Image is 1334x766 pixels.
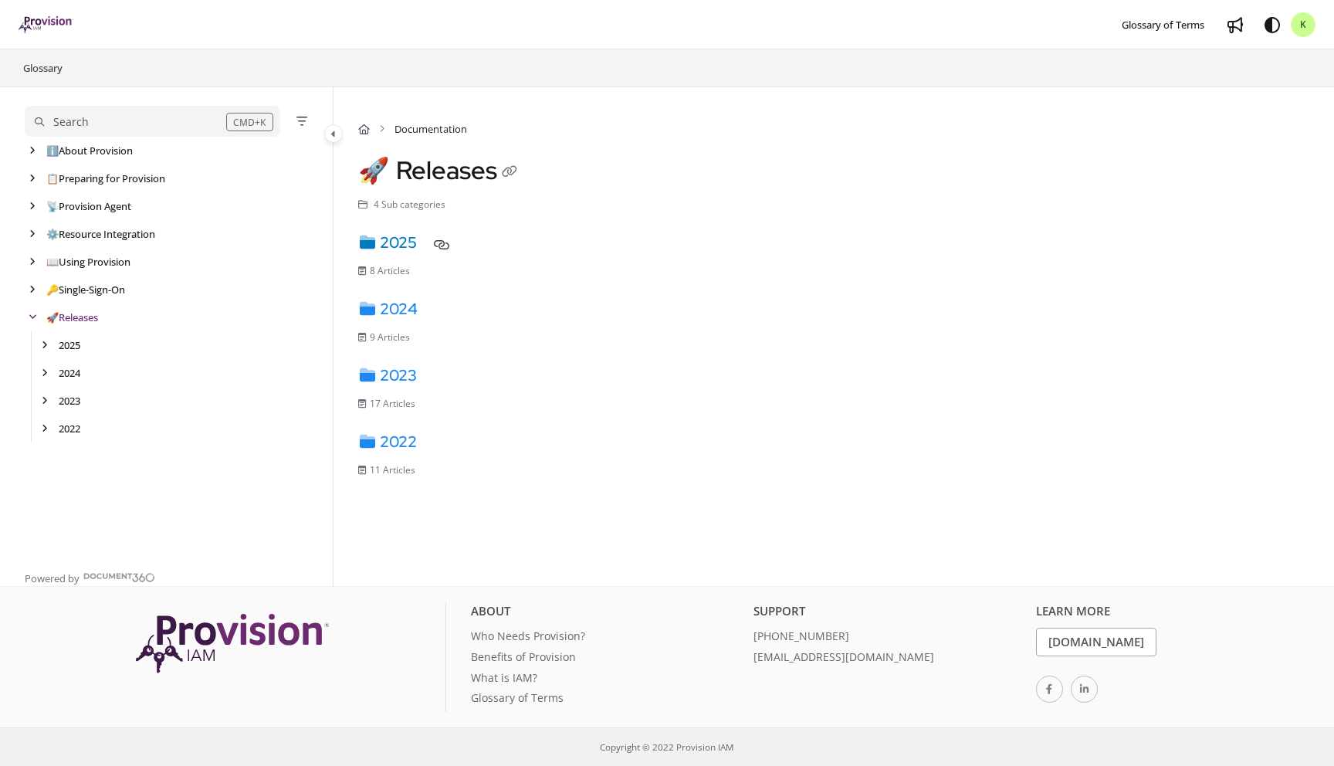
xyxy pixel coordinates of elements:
a: Resource Integration [46,226,155,242]
div: arrow [25,255,40,269]
a: Glossary [22,59,64,77]
button: Theme options [1260,12,1285,37]
div: Search [53,114,89,130]
div: arrow [25,199,40,214]
button: Filter [293,112,311,130]
button: Copy link of 2025 [429,232,454,257]
span: 📡 [46,199,59,213]
span: Glossary of Terms [1122,18,1204,32]
li: 9 Articles [358,330,422,344]
a: [DOMAIN_NAME] [1036,628,1156,656]
div: About [471,602,742,628]
a: Project logo [19,16,73,34]
div: arrow [25,227,40,242]
a: [EMAIL_ADDRESS][DOMAIN_NAME] [753,649,1024,669]
div: arrow [37,422,52,436]
button: K [1291,12,1315,37]
a: Whats new [1223,12,1248,37]
li: 17 Articles [358,397,427,411]
button: Copy link of Releases [497,161,522,185]
div: arrow [25,171,40,186]
li: 11 Articles [358,463,427,477]
div: arrow [25,310,40,325]
a: Provision Agent [46,198,131,214]
a: What is IAM? [471,669,742,690]
span: 📋 [46,171,59,185]
span: ℹ️ [46,144,59,158]
a: Glossary of Terms [471,690,742,710]
a: 2024 [358,299,418,319]
span: 🚀 [46,310,59,324]
a: 2025 [59,337,80,353]
a: Single-Sign-On [46,282,125,297]
a: Preparing for Provision [46,171,165,186]
a: Home [358,121,370,137]
div: arrow [37,394,52,408]
div: Support [753,602,1024,628]
li: 4 Sub categories [358,198,445,212]
span: 🔑 [46,283,59,297]
a: [PHONE_NUMBER] [753,628,1024,649]
div: arrow [25,144,40,158]
a: 2025 [358,232,417,253]
div: Learn More [1036,602,1307,628]
a: 2023 [358,365,417,385]
a: About Provision [46,143,133,158]
span: K [1300,18,1307,32]
a: Benefits of Provision [471,649,742,669]
a: 2022 [358,432,417,452]
img: brand logo [19,16,73,33]
a: 2022 [59,421,80,436]
a: Releases [46,310,98,325]
a: Powered by Document360 - opens in a new tab [25,568,155,586]
span: Documentation [394,121,467,137]
button: Search [25,106,280,137]
h1: Releases [358,155,522,185]
button: Category toggle [324,124,343,143]
span: Powered by [25,571,80,586]
span: 📖 [46,255,59,269]
a: Using Provision [46,254,130,269]
span: 🚀 [358,154,390,187]
a: 2023 [59,393,80,408]
div: CMD+K [226,113,273,131]
div: arrow [37,338,52,353]
li: 8 Articles [358,264,422,278]
a: 2024 [59,365,80,381]
img: Provision IAM Onboarding Platform [136,614,329,673]
a: Who Needs Provision? [471,628,742,649]
img: Document360 [83,573,155,582]
div: arrow [37,366,52,381]
span: ⚙️ [46,227,59,241]
div: arrow [25,283,40,297]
